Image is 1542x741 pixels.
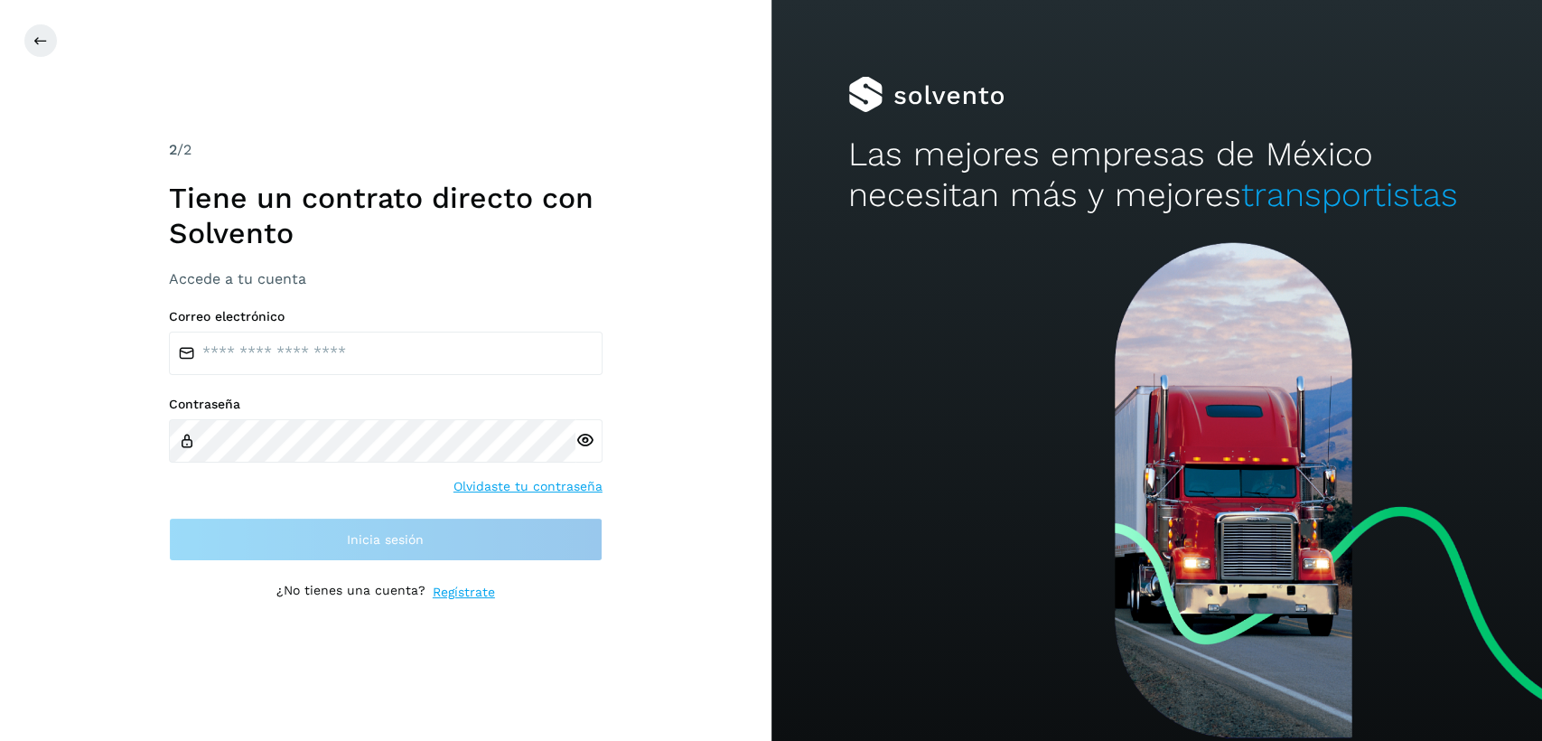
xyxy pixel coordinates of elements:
span: Inicia sesión [347,533,424,546]
a: Regístrate [433,583,495,602]
div: /2 [169,139,603,161]
h3: Accede a tu cuenta [169,270,603,287]
button: Inicia sesión [169,518,603,561]
h1: Tiene un contrato directo con Solvento [169,181,603,250]
label: Correo electrónico [169,309,603,324]
a: Olvidaste tu contraseña [453,477,603,496]
p: ¿No tienes una cuenta? [276,583,425,602]
label: Contraseña [169,397,603,412]
h2: Las mejores empresas de México necesitan más y mejores [848,135,1465,215]
span: transportistas [1241,175,1458,214]
span: 2 [169,141,177,158]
